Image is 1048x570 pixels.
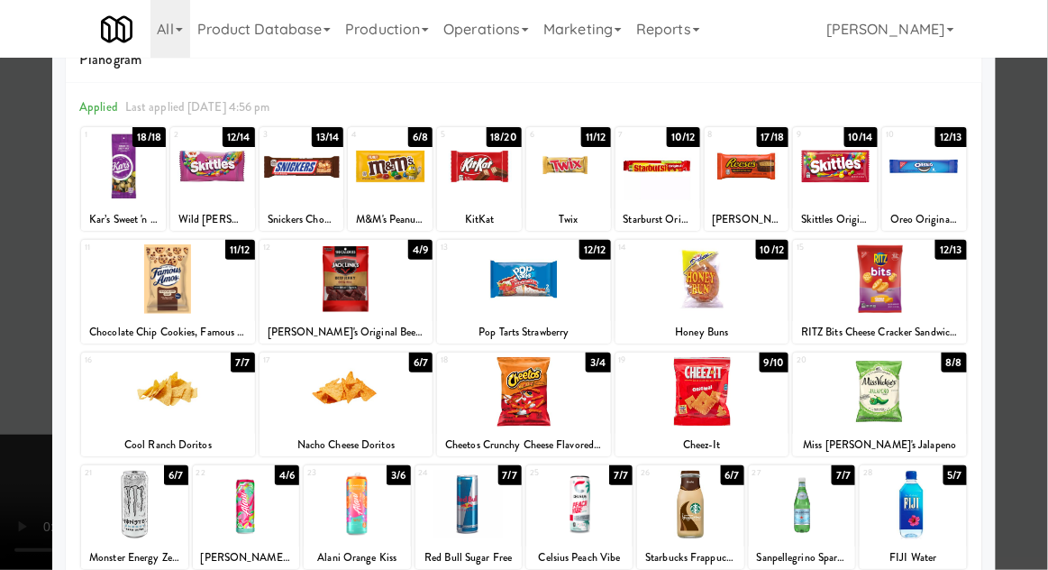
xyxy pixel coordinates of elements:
[526,127,611,231] div: 611/12Twix
[306,547,407,569] div: Alani Orange Kiss
[79,46,969,73] span: Planogram
[440,434,608,456] div: Cheetos Crunchy Cheese Flavored Snacks 2 Oz
[935,127,967,147] div: 12/13
[84,547,185,569] div: Monster Energy Zero Ultra
[132,127,166,147] div: 18/18
[441,240,524,255] div: 13
[81,434,255,456] div: Cool Ranch Doritos
[304,547,410,569] div: Alani Orange Kiss
[170,208,255,231] div: Wild [PERSON_NAME] Skittles
[609,465,633,485] div: 7/7
[619,240,702,255] div: 14
[640,547,741,569] div: Starbucks Frappuccino Mocha
[752,547,852,569] div: Sanpellegrino Sparkling Natural Mineral Water
[408,127,433,147] div: 6/8
[637,547,743,569] div: Starbucks Frappuccino Mocha
[348,208,433,231] div: M&M's Peanut Chocolate Candy
[615,240,789,344] div: 1410/12Honey Buns
[796,208,875,231] div: Skittles Original
[440,321,608,344] div: Pop Tarts Strawberry
[81,353,255,456] div: 167/7Cool Ranch Doritos
[586,353,610,372] div: 3/4
[529,547,630,569] div: Celsius Peach Vibe
[437,127,522,231] div: 518/20KitKat
[757,127,789,147] div: 17/18
[487,127,523,147] div: 18/20
[707,208,787,231] div: [PERSON_NAME] Peanut Butter Cups
[415,547,522,569] div: Red Bull Sugar Free
[260,353,433,456] div: 176/7Nacho Cheese Doritos
[348,127,433,231] div: 46/8M&M's Peanut Chocolate Candy
[84,208,163,231] div: Kar’s Sweet 'n Salty Mix
[440,208,519,231] div: KitKat
[81,547,187,569] div: Monster Energy Zero Ultra
[81,465,187,569] div: 216/7Monster Energy Zero Ultra
[418,547,519,569] div: Red Bull Sugar Free
[170,127,255,231] div: 212/14Wild [PERSON_NAME] Skittles
[721,465,744,485] div: 6/7
[797,127,835,142] div: 9
[797,240,879,255] div: 15
[263,127,302,142] div: 3
[793,434,967,456] div: Miss [PERSON_NAME]'s Jalapeno
[196,547,296,569] div: [PERSON_NAME] Twist
[705,127,789,231] div: 817/18[PERSON_NAME] Peanut Butter Cups
[260,434,433,456] div: Nacho Cheese Doritos
[101,14,132,45] img: Micromart
[943,465,967,485] div: 5/7
[351,208,430,231] div: M&M's Peanut Chocolate Candy
[942,353,967,372] div: 8/8
[85,127,123,142] div: 1
[637,465,743,569] div: 266/7Starbucks Frappuccino Mocha
[275,465,299,485] div: 4/6
[419,465,469,481] div: 24
[84,321,252,344] div: Chocolate Chip Cookies, Famous [PERSON_NAME]
[760,353,788,372] div: 9/10
[526,208,611,231] div: Twix
[498,465,522,485] div: 7/7
[844,127,879,147] div: 10/14
[752,465,802,481] div: 27
[618,434,787,456] div: Cheez-It
[85,240,168,255] div: 11
[164,465,187,485] div: 6/7
[793,321,967,344] div: RITZ Bits Cheese Cracker Sandwiches
[530,465,579,481] div: 25
[312,127,344,147] div: 13/14
[526,547,633,569] div: Celsius Peach Vibe
[437,434,611,456] div: Cheetos Crunchy Cheese Flavored Snacks 2 Oz
[619,127,658,142] div: 7
[882,127,967,231] div: 1012/13Oreo Original Cookie
[705,208,789,231] div: [PERSON_NAME] Peanut Butter Cups
[415,465,522,569] div: 247/7Red Bull Sugar Free
[667,127,700,147] div: 10/12
[618,321,787,344] div: Honey Buns
[641,465,690,481] div: 26
[619,353,702,368] div: 19
[863,465,913,481] div: 28
[441,353,524,368] div: 18
[615,208,700,231] div: Starburst Original Flavor Fruit Chews
[793,208,878,231] div: Skittles Original
[437,353,611,456] div: 183/4Cheetos Crunchy Cheese Flavored Snacks 2 Oz
[526,465,633,569] div: 257/7Celsius Peach Vibe
[615,434,789,456] div: Cheez-It
[307,465,357,481] div: 23
[529,208,608,231] div: Twix
[408,240,433,260] div: 4/9
[860,547,966,569] div: FIJI Water
[225,240,255,260] div: 11/12
[223,127,255,147] div: 12/14
[85,353,168,368] div: 16
[579,240,611,260] div: 12/12
[262,434,431,456] div: Nacho Cheese Doritos
[793,240,967,344] div: 1512/13RITZ Bits Cheese Cracker Sandwiches
[885,208,964,231] div: Oreo Original Cookie
[581,127,611,147] div: 11/12
[749,547,855,569] div: Sanpellegrino Sparkling Natural Mineral Water
[81,240,255,344] div: 1111/12Chocolate Chip Cookies, Famous [PERSON_NAME]
[85,465,134,481] div: 21
[615,321,789,344] div: Honey Buns
[935,240,967,260] div: 12/13
[174,127,213,142] div: 2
